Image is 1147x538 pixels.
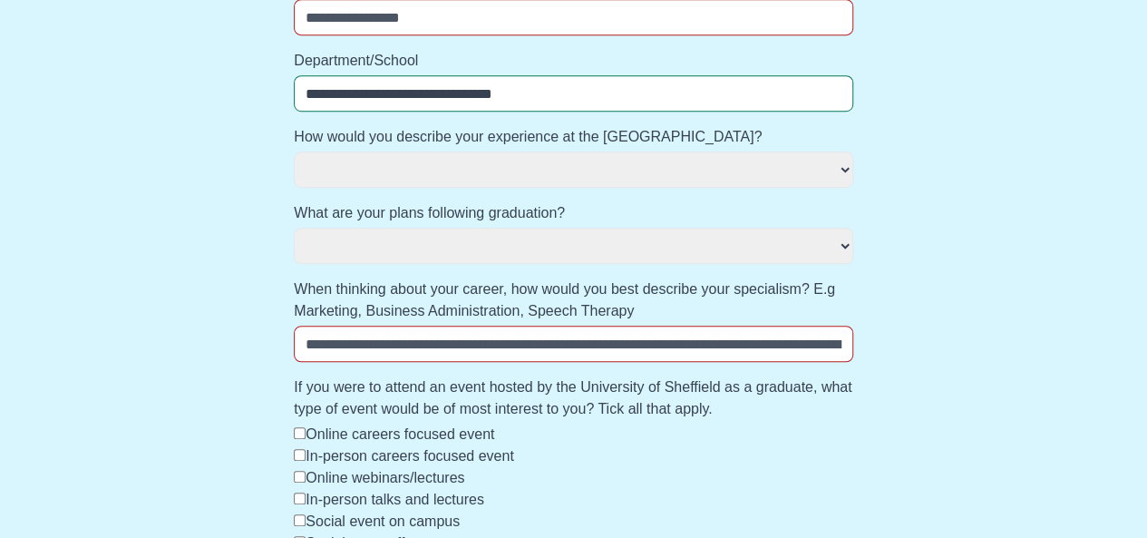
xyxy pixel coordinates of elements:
label: What are your plans following graduation? [294,202,853,224]
label: When thinking about your career, how would you best describe your specialism? E.g Marketing, Busi... [294,279,853,322]
label: In-person careers focused event [306,448,513,464]
label: Department/School [294,50,853,72]
label: Social event on campus [306,514,460,529]
label: Online webinars/lectures [306,470,464,485]
label: How would you describe your experience at the [GEOGRAPHIC_DATA]? [294,126,853,148]
label: If you were to attend an event hosted by the University of Sheffield as a graduate, what type of ... [294,377,853,420]
label: In-person talks and lectures [306,492,484,507]
label: Online careers focused event [306,426,494,442]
